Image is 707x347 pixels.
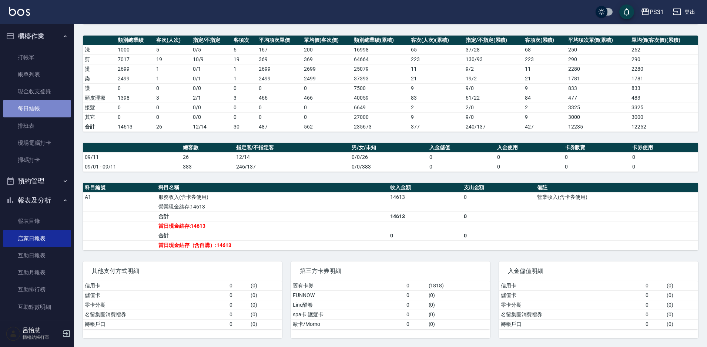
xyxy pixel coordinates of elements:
td: 0 [428,162,495,171]
td: spa卡.護髮卡 [291,310,405,319]
td: 合計 [157,231,388,240]
button: 報表及分析 [3,191,71,210]
td: 2499 [257,74,302,83]
th: 男/女/未知 [350,143,428,153]
td: 833 [566,83,630,93]
td: 0 [388,231,462,240]
div: PS31 [650,7,664,17]
td: ( 0 ) [665,310,698,319]
td: 0 [116,103,154,112]
a: 每日結帳 [3,100,71,117]
td: 16998 [352,45,409,54]
th: 卡券販賣 [563,143,631,153]
td: ( 1818 ) [427,281,490,291]
td: 剪 [83,54,116,64]
td: 19 [154,54,191,64]
td: 0 [154,103,191,112]
td: 3 [232,93,257,103]
td: 營業現金結存:14613 [157,202,388,211]
td: 262 [630,45,698,54]
td: 477 [566,93,630,103]
th: 指定/不指定 [191,36,232,45]
table: a dense table [83,143,698,172]
td: Line酷卷 [291,300,405,310]
td: 21 [523,74,566,83]
td: 6 [232,45,257,54]
td: 洗 [83,45,116,54]
td: ( 0 ) [427,310,490,319]
td: 0 [232,112,257,122]
button: PS31 [638,4,667,20]
td: 0 [257,83,302,93]
td: ( 0 ) [427,319,490,329]
a: 打帳單 [3,49,71,66]
td: 9 [523,112,566,122]
td: ( 0 ) [427,300,490,310]
td: 0 / 0 [191,112,232,122]
a: 互助日報表 [3,247,71,264]
td: 1 [232,64,257,74]
a: 互助排行榜 [3,281,71,298]
td: 0 [257,103,302,112]
td: 290 [566,54,630,64]
td: 246/137 [234,162,350,171]
td: 19 / 2 [464,74,523,83]
td: 名留集團消費禮券 [499,310,644,319]
span: 第三方卡券明細 [300,267,481,275]
td: 0 [228,290,249,300]
td: 1 [154,74,191,83]
td: 0 [630,152,698,162]
p: 櫃檯結帳打單 [23,334,60,341]
td: 833 [630,83,698,93]
td: 0 [462,192,536,202]
th: 入金儲值 [428,143,495,153]
td: 223 [523,54,566,64]
th: 卡券使用 [630,143,698,153]
td: 1 [154,64,191,74]
th: 收入金額 [388,183,462,193]
td: 369 [302,54,352,64]
td: 14613 [388,211,462,221]
td: 9 [409,112,464,122]
td: 487 [257,122,302,131]
td: 19 [232,54,257,64]
td: 舊有卡券 [291,281,405,291]
td: 2 / 0 [464,103,523,112]
td: 466 [257,93,302,103]
td: ( 0 ) [249,281,282,291]
td: 12235 [566,122,630,131]
td: ( 0 ) [249,290,282,300]
a: 互助月報表 [3,264,71,281]
td: 12252 [630,122,698,131]
td: FUNNOW [291,290,405,300]
td: 儲值卡 [499,290,644,300]
td: 483 [630,93,698,103]
td: 零卡分期 [83,300,228,310]
td: 2499 [116,74,154,83]
td: 0 [405,281,427,291]
td: 名留集團消費禮券 [83,310,228,319]
td: 0 [644,300,665,310]
h5: 呂怡慧 [23,327,60,334]
td: 接髮 [83,103,116,112]
td: 0 [644,290,665,300]
td: ( 0 ) [665,319,698,329]
td: 64664 [352,54,409,64]
td: 37393 [352,74,409,83]
span: 入金儲值明細 [508,267,689,275]
td: 14613 [116,122,154,131]
th: 支出金額 [462,183,536,193]
td: 84 [523,93,566,103]
td: ( 0 ) [249,310,282,319]
td: 466 [302,93,352,103]
td: 61 / 22 [464,93,523,103]
td: 40059 [352,93,409,103]
th: 備註 [535,183,698,193]
td: 0 [405,300,427,310]
td: 0 [228,319,249,329]
td: 68 [523,45,566,54]
a: 排班表 [3,117,71,134]
td: 0 [232,83,257,93]
td: 0 / 0 [191,83,232,93]
td: 21 [409,74,464,83]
